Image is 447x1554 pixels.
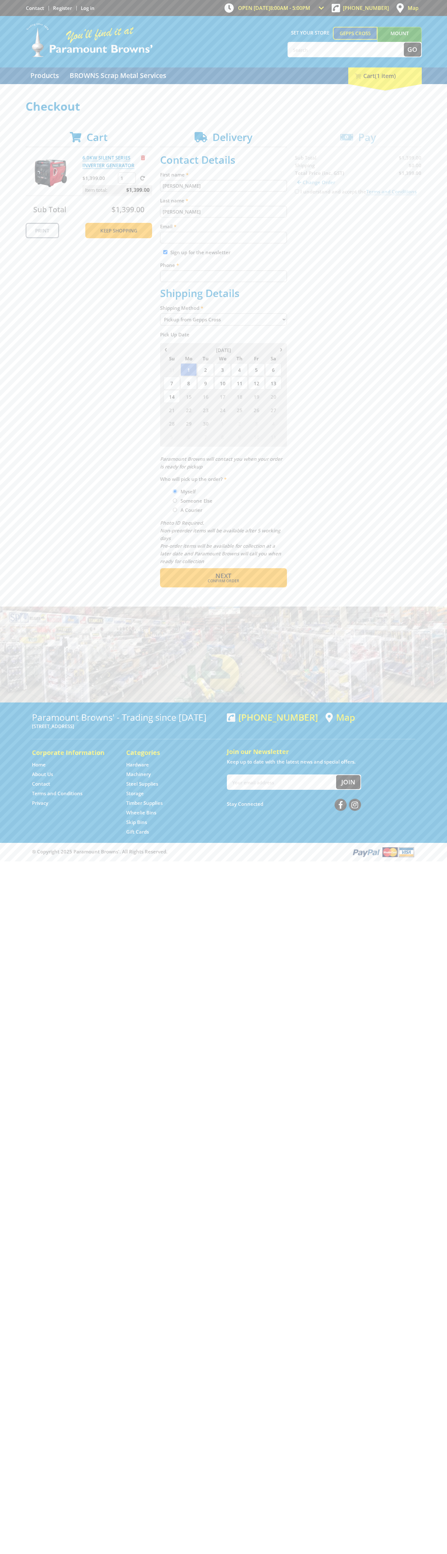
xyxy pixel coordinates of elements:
a: Go to the Hardware page [126,761,149,768]
label: Sign up for the newsletter [170,249,230,255]
span: 13 [265,377,281,389]
p: Keep up to date with the latest news and special offers. [227,758,415,765]
label: Email [160,223,287,230]
span: 8 [214,430,231,443]
span: 4 [231,363,248,376]
label: Myself [178,486,198,497]
a: Go to the Terms and Conditions page [32,790,82,797]
a: Go to the Steel Supplies page [126,781,158,787]
span: 28 [164,417,180,430]
button: Join [336,775,360,789]
p: [STREET_ADDRESS] [32,722,220,730]
em: Paramount Browns will contact you when your order is ready for pickup [160,456,282,470]
span: Confirm order [174,579,273,583]
span: 2 [231,417,248,430]
a: View a map of Gepps Cross location [326,712,355,723]
a: Remove from cart [141,154,145,161]
span: Tu [197,354,214,363]
span: 11 [265,430,281,443]
div: Stay Connected [227,796,361,812]
span: Mo [181,354,197,363]
a: Go to the Timber Supplies page [126,800,163,806]
label: A Courier [178,505,204,515]
select: Please select a shipping method. [160,313,287,326]
span: 30 [197,417,214,430]
a: Go to the Products page [26,67,64,84]
h2: Shipping Details [160,287,287,299]
a: Go to the Contact page [26,5,44,11]
em: Photo ID Required. Non-preorder items will be available after 5 working days Pre-order items will... [160,520,281,564]
a: Keep Shopping [85,223,152,238]
input: Your email address [227,775,336,789]
span: 31 [164,363,180,376]
span: 5 [248,363,265,376]
h5: Categories [126,748,208,757]
input: Please enter your telephone number. [160,271,287,282]
input: Please enter your first name. [160,180,287,192]
span: Cart [87,130,108,144]
a: Go to the Home page [32,761,46,768]
a: 6.0KW SILENT SERIES INVERTER GENERATOR [82,154,135,169]
span: Delivery [212,130,252,144]
span: 16 [197,390,214,403]
span: We [214,354,231,363]
p: Item total: [82,185,152,195]
label: First name [160,171,287,178]
a: Log in [81,5,95,11]
span: [DATE] [216,347,231,353]
a: Print [26,223,59,238]
span: 8:00am - 5:00pm [270,4,310,12]
span: 9 [197,377,214,389]
span: Next [215,571,231,580]
h2: Contact Details [160,154,287,166]
span: 14 [164,390,180,403]
span: 10 [214,377,231,389]
span: 7 [164,377,180,389]
span: 21 [164,404,180,416]
span: Fr [248,354,265,363]
input: Please select who will pick up the order. [173,498,177,503]
a: Go to the Contact page [32,781,50,787]
div: ® Copyright 2025 Paramount Browns'. All Rights Reserved. [26,846,422,858]
label: Last name [160,197,287,204]
span: $1,399.00 [126,185,150,195]
input: Please select who will pick up the order. [173,489,177,493]
span: 10 [248,430,265,443]
span: 7 [197,430,214,443]
span: 17 [214,390,231,403]
span: (1 item) [375,72,396,80]
input: Please enter your email address. [160,232,287,243]
span: OPEN [DATE] [238,4,310,12]
span: 1 [214,417,231,430]
span: 20 [265,390,281,403]
span: 27 [265,404,281,416]
div: [PHONE_NUMBER] [227,712,318,722]
label: Shipping Method [160,304,287,312]
a: Mount [PERSON_NAME] [377,27,422,51]
span: 8 [181,377,197,389]
h3: Paramount Browns' - Trading since [DATE] [32,712,220,722]
a: Go to the Wheelie Bins page [126,809,156,816]
h5: Join our Newsletter [227,747,415,756]
img: 6.0KW SILENT SERIES INVERTER GENERATOR [32,154,70,192]
button: Next Confirm order [160,568,287,587]
a: Go to the registration page [53,5,72,11]
span: 24 [214,404,231,416]
span: Th [231,354,248,363]
span: 5 [164,430,180,443]
span: 3 [214,363,231,376]
label: Someone Else [178,495,215,506]
button: Go [404,43,421,57]
p: $1,399.00 [82,174,117,182]
span: Sa [265,354,281,363]
span: Su [164,354,180,363]
a: Go to the Machinery page [126,771,151,778]
img: PayPal, Mastercard, Visa accepted [351,846,415,858]
label: Phone [160,261,287,269]
input: Please enter your last name. [160,206,287,217]
span: 2 [197,363,214,376]
label: Who will pick up the order? [160,475,287,483]
a: Go to the Gift Cards page [126,828,149,835]
span: 19 [248,390,265,403]
span: 26 [248,404,265,416]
